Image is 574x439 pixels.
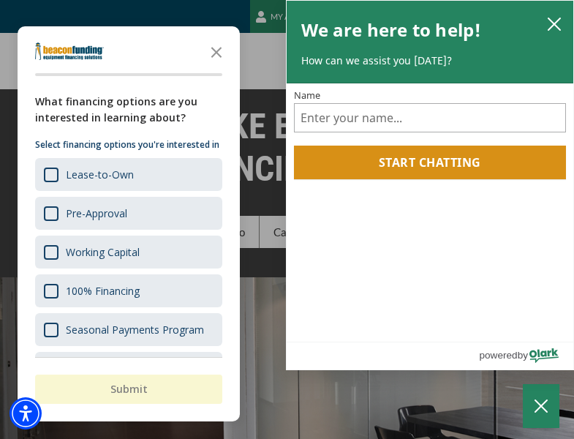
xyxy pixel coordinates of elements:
[523,384,559,428] button: Close Chatbox
[294,103,567,132] input: Name
[18,26,240,421] div: Survey
[301,15,482,45] h2: We are here to help!
[35,158,222,191] div: Lease-to-Own
[301,53,559,68] p: How can we assist you [DATE]?
[479,342,573,369] a: Powered by Olark
[35,313,222,346] div: Seasonal Payments Program
[543,13,566,35] button: close chatbox
[66,284,140,298] div: 100% Financing
[66,168,134,181] div: Lease-to-Own
[518,346,528,364] span: by
[35,138,222,152] p: Select financing options you're interested in
[35,352,222,385] div: Equipment Upgrade
[35,236,222,269] div: Working Capital
[35,274,222,307] div: 100% Financing
[35,197,222,230] div: Pre-Approval
[294,146,567,179] button: Start chatting
[35,375,222,404] button: Submit
[10,397,42,429] div: Accessibility Menu
[66,323,204,337] div: Seasonal Payments Program
[66,245,140,259] div: Working Capital
[35,94,222,126] div: What financing options are you interested in learning about?
[66,206,127,220] div: Pre-Approval
[202,37,231,66] button: Close the survey
[294,91,567,100] label: Name
[479,346,517,364] span: powered
[35,42,104,60] img: Company logo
